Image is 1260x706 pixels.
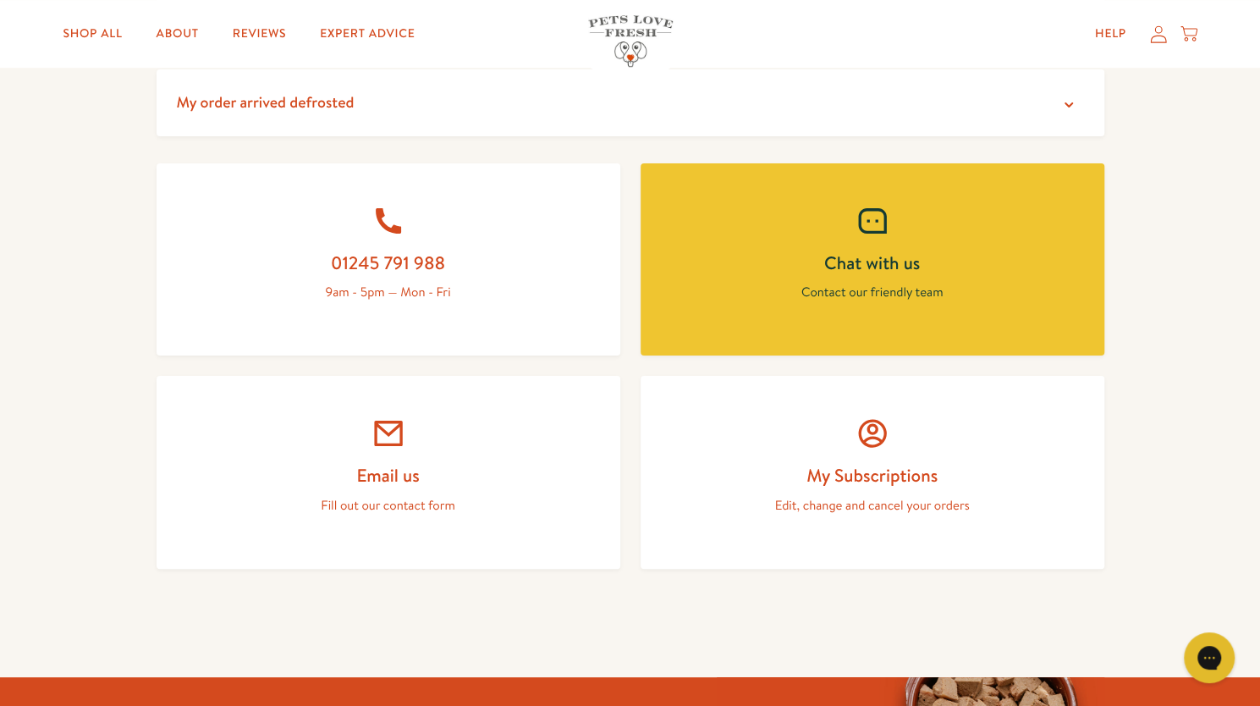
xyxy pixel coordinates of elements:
[177,91,355,113] span: My order arrived defrosted
[681,464,1064,487] h2: My Subscriptions
[681,251,1064,274] h2: Chat with us
[157,69,1104,136] summary: My order arrived defrosted
[681,494,1064,516] p: Edit, change and cancel your orders
[197,494,580,516] p: Fill out our contact form
[157,163,620,356] a: 01245 791 988 9am - 5pm — Mon - Fri
[49,17,135,51] a: Shop All
[143,17,212,51] a: About
[588,15,673,67] img: Pets Love Fresh
[641,376,1104,569] a: My Subscriptions Edit, change and cancel your orders
[197,281,580,303] p: 9am - 5pm — Mon - Fri
[306,17,428,51] a: Expert Advice
[219,17,300,51] a: Reviews
[157,376,620,569] a: Email us Fill out our contact form
[641,163,1104,356] a: Chat with us Contact our friendly team
[681,281,1064,303] p: Contact our friendly team
[197,251,580,274] h2: 01245 791 988
[1175,626,1243,689] iframe: Gorgias live chat messenger
[1081,17,1140,51] a: Help
[197,464,580,487] h2: Email us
